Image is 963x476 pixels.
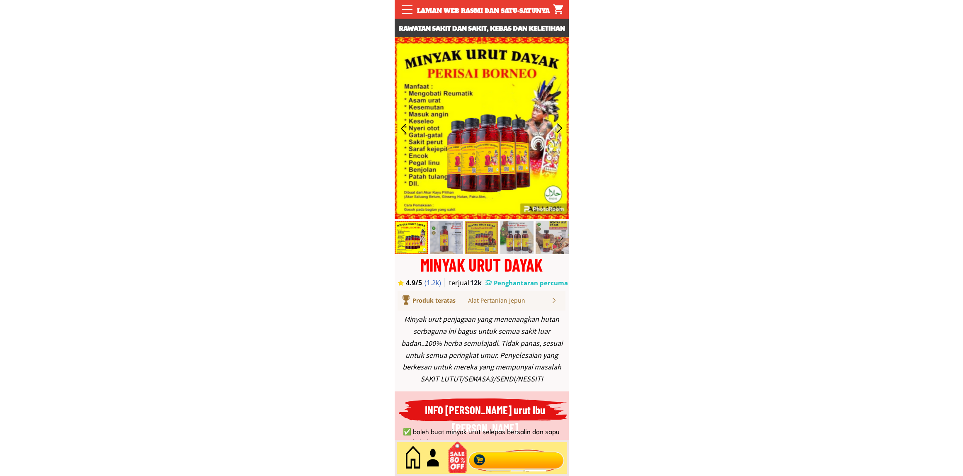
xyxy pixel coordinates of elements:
[412,6,554,15] div: Laman web rasmi dan satu-satunya
[449,278,477,287] h3: terjual
[395,256,569,273] div: MINYAK URUT DAYAK
[406,278,429,287] h3: 4.9/5
[397,426,568,447] li: ✅ boleh buat minyak urut selepas bersalin dan sapu pada baby
[399,313,565,385] div: Minyak urut penjagaan yang menenangkan hutan serbaguna ini bagus untuk semua sakit luar badan..10...
[419,401,551,437] h3: INFO [PERSON_NAME] urut Ibu [PERSON_NAME]
[412,296,479,305] div: Produk teratas
[494,279,568,287] h3: Penghantaran percuma
[468,296,551,305] div: Alat Pertanian Jepun
[395,23,569,34] h3: Rawatan sakit dan sakit, kebas dan keletihan
[424,278,446,287] h3: (1.2k)
[470,278,484,287] h3: 12k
